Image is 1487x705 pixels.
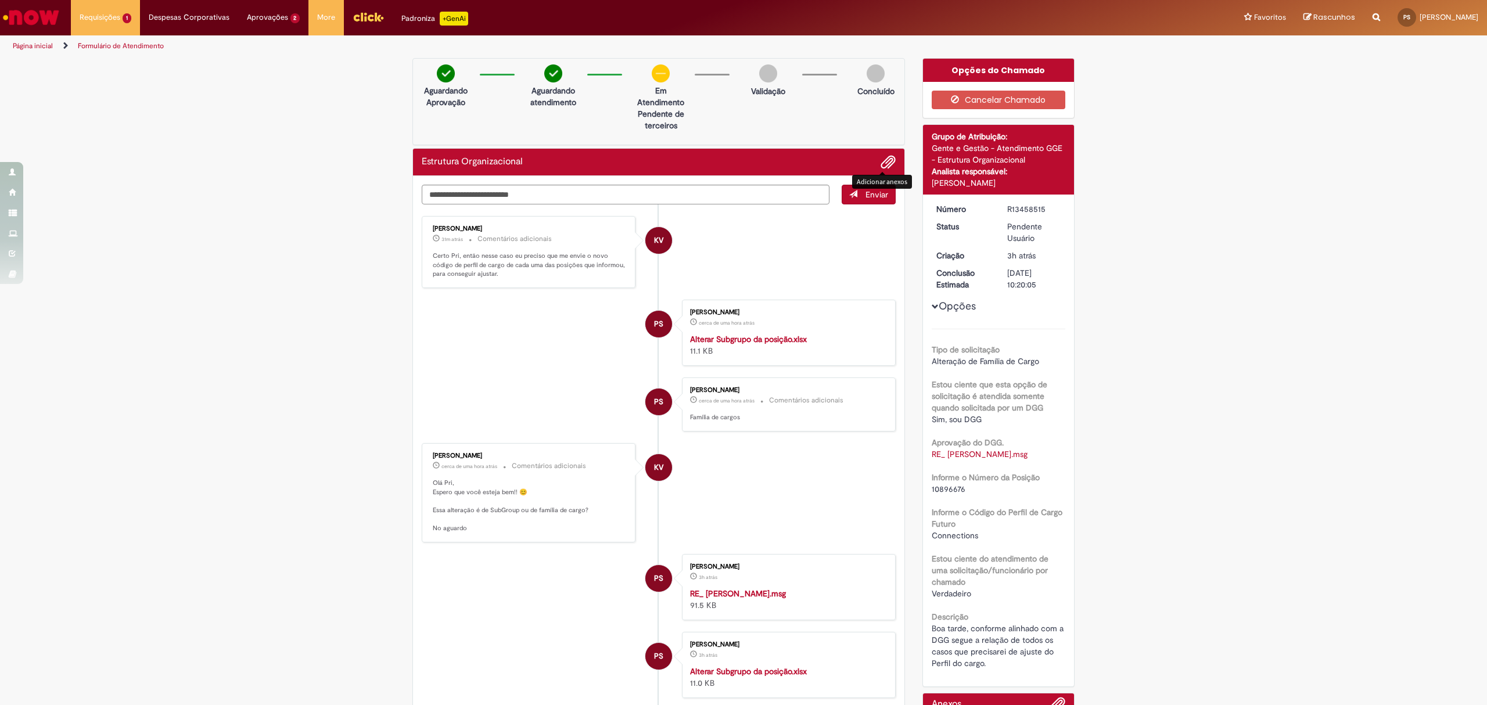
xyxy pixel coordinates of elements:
[440,12,468,26] p: +GenAi
[433,452,626,459] div: [PERSON_NAME]
[645,454,672,481] div: Karine Vieira
[932,437,1004,448] b: Aprovação do DGG.
[928,221,999,232] dt: Status
[699,574,717,581] span: 3h atrás
[525,85,581,108] p: Aguardando atendimento
[932,414,982,425] span: Sim, sou DGG
[928,250,999,261] dt: Criação
[441,236,463,243] time: 28/08/2025 17:41:38
[865,189,888,200] span: Enviar
[645,643,672,670] div: Priscila Alves Morais Da Silva
[690,563,883,570] div: [PERSON_NAME]
[699,652,717,659] time: 28/08/2025 15:05:53
[857,85,895,97] p: Concluído
[928,267,999,290] dt: Conclusão Estimada
[852,175,912,188] div: Adicionar anexos
[645,311,672,337] div: Priscila Alves Morais Da Silva
[645,389,672,415] div: Priscila Alves Morais Da Silva
[932,91,1066,109] button: Cancelar Chamado
[633,85,689,108] p: Em Atendimento
[422,185,829,204] textarea: Digite sua mensagem aqui...
[928,203,999,215] dt: Número
[437,64,455,82] img: check-circle-green.png
[441,463,497,470] time: 28/08/2025 16:51:48
[544,64,562,82] img: check-circle-green.png
[645,565,672,592] div: Priscila Alves Morais Da Silva
[923,59,1075,82] div: Opções do Chamado
[654,388,663,416] span: PS
[317,12,335,23] span: More
[881,154,896,170] button: Adicionar anexos
[690,666,883,689] div: 11.0 KB
[690,334,807,344] a: Alterar Subgrupo da posição.xlsx
[9,35,983,57] ul: Trilhas de página
[699,652,717,659] span: 3h atrás
[932,379,1047,413] b: Estou ciente que esta opção de solicitação é atendida somente quando solicitada por um DGG
[932,166,1066,177] div: Analista responsável:
[78,41,164,51] a: Formulário de Atendimento
[932,623,1066,668] span: Boa tarde, conforme alinhado com a DGG segue a relação de todos os casos que precisarei de ajuste...
[699,397,755,404] span: cerca de uma hora atrás
[1007,221,1061,244] div: Pendente Usuário
[932,177,1066,189] div: [PERSON_NAME]
[418,85,474,108] p: Aguardando Aprovação
[1420,12,1478,22] span: [PERSON_NAME]
[247,12,288,23] span: Aprovações
[1254,12,1286,23] span: Favoritos
[13,41,53,51] a: Página inicial
[932,356,1039,366] span: Alteração de Família de Cargo
[1007,267,1061,290] div: [DATE] 10:20:05
[401,12,468,26] div: Padroniza
[690,309,883,316] div: [PERSON_NAME]
[1403,13,1410,21] span: PS
[654,226,663,254] span: KV
[1313,12,1355,23] span: Rascunhos
[654,310,663,338] span: PS
[654,564,663,592] span: PS
[1007,203,1061,215] div: R13458515
[652,64,670,82] img: circle-minus.png
[123,13,131,23] span: 1
[932,530,978,541] span: Connections
[654,454,663,481] span: KV
[441,463,497,470] span: cerca de uma hora atrás
[645,227,672,254] div: Karine Vieira
[433,479,626,533] p: Olá Pri, Espero que você esteja bem!! 😊 Essa alteração é de SubGroup ou de família de cargo? No a...
[690,413,883,422] p: Família de cargos
[690,588,786,599] a: RE_ [PERSON_NAME].msg
[932,553,1048,587] b: Estou ciente do atendimento de uma solicitação/funcionário por chamado
[149,12,229,23] span: Despesas Corporativas
[699,319,755,326] time: 28/08/2025 17:05:05
[690,387,883,394] div: [PERSON_NAME]
[699,319,755,326] span: cerca de uma hora atrás
[932,472,1040,483] b: Informe o Número da Posição
[932,131,1066,142] div: Grupo de Atribuição:
[477,234,552,244] small: Comentários adicionais
[1007,250,1061,261] div: 28/08/2025 15:07:00
[759,64,777,82] img: img-circle-grey.png
[932,612,968,622] b: Descrição
[932,507,1062,529] b: Informe o Código do Perfil de Cargo Futuro
[699,574,717,581] time: 28/08/2025 15:06:03
[842,185,896,204] button: Enviar
[699,397,755,404] time: 28/08/2025 17:04:48
[1303,12,1355,23] a: Rascunhos
[422,157,523,167] h2: Estrutura Organizacional Histórico de tíquete
[433,251,626,279] p: Certo Pri, então nesse caso eu preciso que me envie o novo código de perfil de cargo de cada uma ...
[512,461,586,471] small: Comentários adicionais
[633,108,689,131] p: Pendente de terceiros
[433,225,626,232] div: [PERSON_NAME]
[690,588,883,611] div: 91.5 KB
[932,344,1000,355] b: Tipo de solicitação
[290,13,300,23] span: 2
[769,395,843,405] small: Comentários adicionais
[751,85,785,97] p: Validação
[1007,250,1036,261] time: 28/08/2025 15:07:00
[932,142,1066,166] div: Gente e Gestão - Atendimento GGE - Estrutura Organizacional
[690,666,807,677] a: Alterar Subgrupo da posição.xlsx
[1,6,61,29] img: ServiceNow
[932,588,971,599] span: Verdadeiro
